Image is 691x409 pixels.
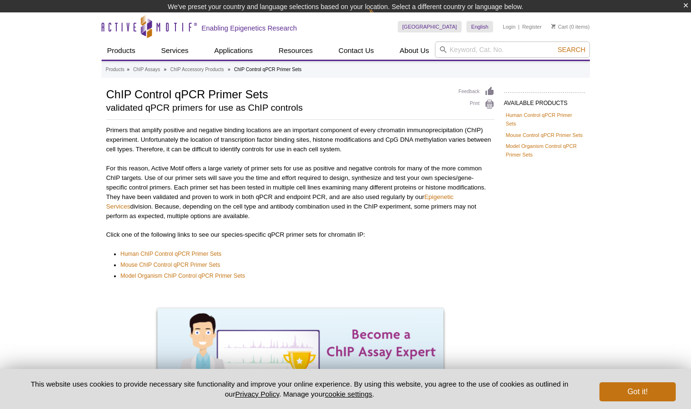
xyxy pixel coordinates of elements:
[459,99,495,110] a: Print
[106,230,495,240] p: Click one of the following links to see our species-specific qPCR primer sets for chromatin IP:
[555,45,588,54] button: Search
[333,42,380,60] a: Contact Us
[466,21,493,32] a: English
[325,390,372,398] button: cookie settings
[227,67,230,72] li: »
[599,382,676,401] button: Got it!
[518,21,520,32] li: |
[127,67,130,72] li: »
[503,23,516,30] a: Login
[273,42,319,60] a: Resources
[133,65,160,74] a: ChIP Assays
[106,126,495,154] p: Primers that amplify positive and negative binding locations are an important component of every ...
[106,65,124,74] a: Products
[394,42,435,60] a: About Us
[106,193,454,210] a: Epigenetic Services
[522,23,542,30] a: Register
[551,24,556,29] img: Your Cart
[504,92,585,109] h2: AVAILABLE PRODUCTS
[435,42,590,58] input: Keyword, Cat. No.
[506,142,583,159] a: Model Organism Control qPCR Primer Sets
[102,42,141,60] a: Products
[121,260,220,270] a: Mouse ChIP Control qPCR Primer Sets
[557,46,585,53] span: Search
[208,42,258,60] a: Applications
[398,21,462,32] a: [GEOGRAPHIC_DATA]
[551,21,590,32] li: (0 items)
[170,65,224,74] a: ChIP Accessory Products
[459,86,495,97] a: Feedback
[15,379,584,399] p: This website uses cookies to provide necessary site functionality and improve your online experie...
[155,42,195,60] a: Services
[106,104,449,112] h2: validated qPCR primers for use as ChIP controls
[106,86,449,101] h1: ChIP Control qPCR Primer Sets
[106,164,495,221] p: For this reason, Active Motif offers a large variety of primer sets for use as positive and negat...
[202,24,297,32] h2: Enabling Epigenetics Research
[369,7,394,30] img: Change Here
[121,249,222,259] a: Human ChIP Control qPCR Primer Sets
[234,67,302,72] li: ChIP Control qPCR Primer Sets
[121,271,245,281] a: Model Organism ChIP Control qPCR Primer Sets
[551,23,568,30] a: Cart
[506,111,583,128] a: Human Control qPCR Primer Sets
[235,390,279,398] a: Privacy Policy
[164,67,167,72] li: »
[506,131,583,139] a: Mouse Control qPCR Primer Sets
